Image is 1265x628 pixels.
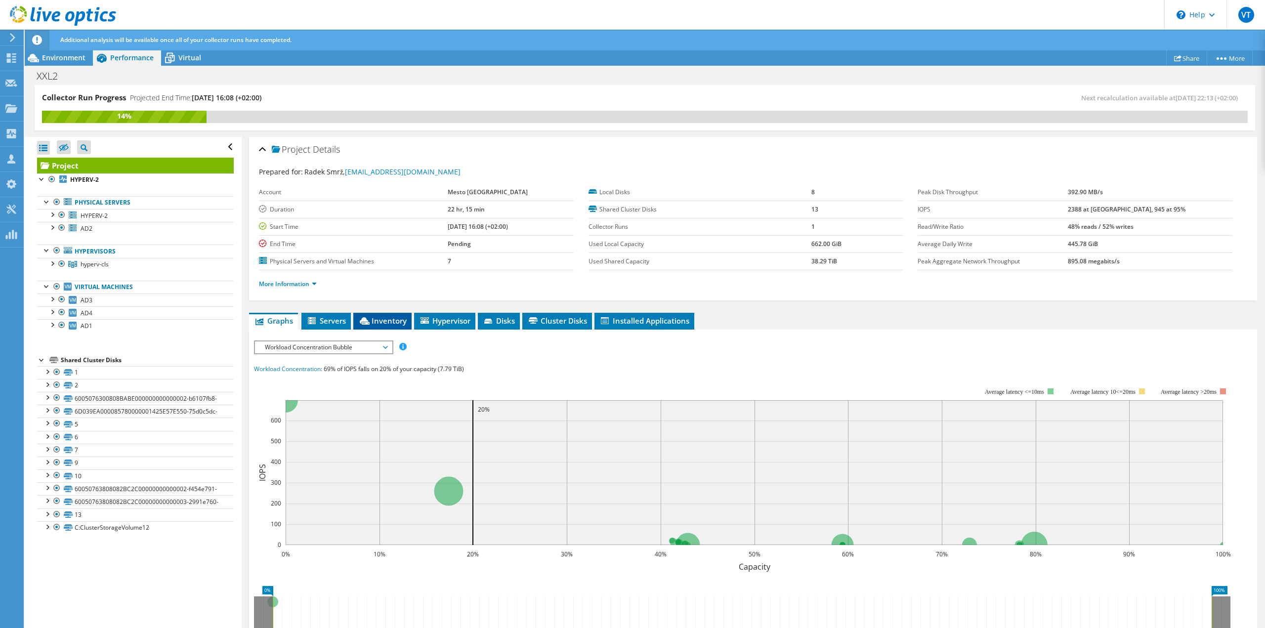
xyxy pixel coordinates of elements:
a: 60050763808082BC2C00000000000003-2991e760- [37,495,234,508]
text: 50% [749,550,760,558]
text: 600 [271,416,281,424]
a: 7 [37,444,234,457]
b: 48% reads / 52% writes [1068,222,1134,231]
div: Shared Cluster Disks [61,354,234,366]
span: Disks [483,316,515,326]
span: AD2 [81,224,92,233]
a: Physical Servers [37,196,234,209]
label: Peak Aggregate Network Throughput [918,256,1068,266]
b: 662.00 GiB [811,240,842,248]
text: 200 [271,499,281,507]
span: [DATE] 16:08 (+02:00) [192,93,261,102]
text: 0% [282,550,290,558]
span: Next recalculation available at [1081,93,1243,102]
b: 895.08 megabits/s [1068,257,1120,265]
b: Mesto [GEOGRAPHIC_DATA] [448,188,528,196]
span: Additional analysis will be available once all of your collector runs have completed. [60,36,292,44]
b: 7 [448,257,451,265]
span: Servers [306,316,346,326]
text: 100% [1216,550,1231,558]
text: Capacity [739,561,771,572]
text: 80% [1030,550,1042,558]
span: Cluster Disks [527,316,587,326]
a: 60050763808082BC2C00000000000002-f454e791- [37,482,234,495]
tspan: Average latency <=10ms [985,388,1044,395]
label: Account [259,187,448,197]
a: 10 [37,469,234,482]
span: Environment [42,53,85,62]
a: AD1 [37,319,234,332]
text: 30% [561,550,573,558]
span: Virtual [178,53,201,62]
label: IOPS [918,205,1068,214]
label: Peak Disk Throughput [918,187,1068,197]
a: Virtual Machines [37,281,234,293]
b: 38.29 TiB [811,257,837,265]
span: AD3 [81,296,92,304]
text: IOPS [257,464,268,481]
b: 2388 at [GEOGRAPHIC_DATA], 945 at 95% [1068,205,1185,213]
a: hyperv-cls [37,258,234,271]
span: VT [1238,7,1254,23]
label: Start Time [259,222,448,232]
text: 400 [271,458,281,466]
text: 90% [1123,550,1135,558]
tspan: Average latency 10<=20ms [1070,388,1136,395]
b: 445.78 GiB [1068,240,1098,248]
b: 22 hr, 15 min [448,205,485,213]
label: Used Shared Capacity [589,256,811,266]
a: 1 [37,366,234,379]
span: Performance [110,53,154,62]
a: Share [1166,50,1207,66]
a: More [1207,50,1253,66]
text: 0 [278,541,281,549]
text: 300 [271,478,281,487]
b: 1 [811,222,815,231]
span: Workload Concentration Bubble [260,341,387,353]
label: Collector Runs [589,222,811,232]
span: Graphs [254,316,293,326]
span: Installed Applications [599,316,689,326]
text: 20% [467,550,479,558]
a: HYPERV-2 [37,173,234,186]
span: Details [313,143,340,155]
span: Project [272,145,310,155]
text: 500 [271,437,281,445]
span: AD1 [81,322,92,330]
span: HYPERV-2 [81,211,108,220]
text: 100 [271,520,281,528]
label: Read/Write Ratio [918,222,1068,232]
a: HYPERV-2 [37,209,234,222]
a: [EMAIL_ADDRESS][DOMAIN_NAME] [345,167,461,176]
span: Radek Smrž, [304,167,461,176]
label: Physical Servers and Virtual Machines [259,256,448,266]
span: 69% of IOPS falls on 20% of your capacity (7.79 TiB) [324,365,464,373]
text: 70% [936,550,948,558]
a: 6 [37,431,234,444]
a: AD2 [37,222,234,235]
b: Pending [448,240,471,248]
h4: Projected End Time: [130,92,261,103]
a: More Information [259,280,317,288]
b: HYPERV-2 [70,175,99,184]
label: End Time [259,239,448,249]
a: 2 [37,379,234,392]
label: Local Disks [589,187,811,197]
label: Average Daily Write [918,239,1068,249]
span: Inventory [358,316,407,326]
span: hyperv-cls [81,260,109,268]
text: Average latency >20ms [1161,388,1217,395]
a: 6005076300808BABE000000000000002-b6107fb8- [37,392,234,405]
h1: XXL2 [32,71,73,82]
span: Workload Concentration: [254,365,322,373]
label: Duration [259,205,448,214]
text: 20% [478,405,490,414]
b: 392.90 MB/s [1068,188,1103,196]
label: Used Local Capacity [589,239,811,249]
span: AD4 [81,309,92,317]
text: 40% [655,550,667,558]
b: 8 [811,188,815,196]
a: C:ClusterStorageVolume12 [37,521,234,534]
b: [DATE] 16:08 (+02:00) [448,222,508,231]
text: 10% [374,550,385,558]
